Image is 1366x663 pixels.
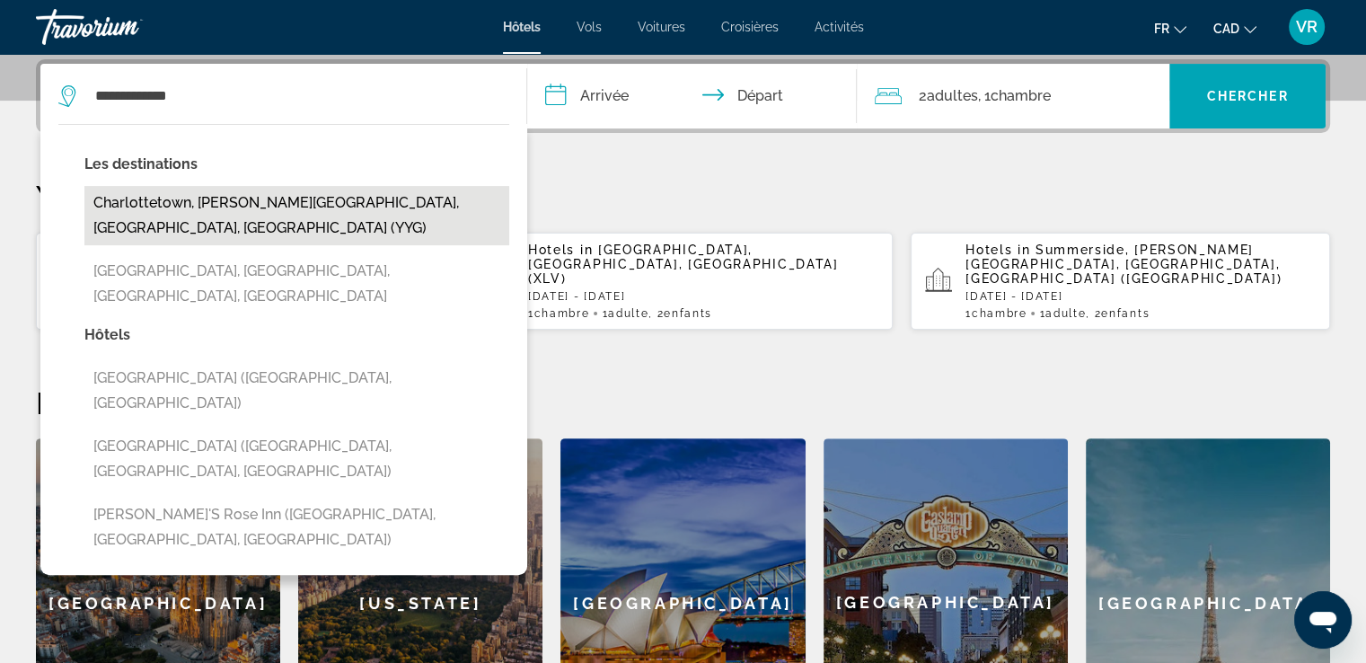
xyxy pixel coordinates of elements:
[648,307,712,320] span: , 2
[1101,307,1150,320] span: Enfants
[926,87,977,104] span: Adultes
[1169,64,1326,128] button: Chercher
[972,307,1027,320] span: Chambre
[664,307,712,320] span: Enfants
[84,498,509,557] button: [PERSON_NAME]'s Rose Inn ([GEOGRAPHIC_DATA], [GEOGRAPHIC_DATA], [GEOGRAPHIC_DATA])
[84,152,509,177] p: Les destinations
[815,20,864,34] a: Activités
[84,186,509,245] button: Charlottetown, [PERSON_NAME][GEOGRAPHIC_DATA], [GEOGRAPHIC_DATA], [GEOGRAPHIC_DATA] (YYG)
[36,232,455,331] button: Hotels in [GEOGRAPHIC_DATA], [GEOGRAPHIC_DATA], [GEOGRAPHIC_DATA] (XLV)[DATE][PERSON_NAME][DATE]1...
[602,307,648,320] span: 1
[1296,18,1318,36] span: VR
[990,87,1050,104] span: Chambre
[528,290,878,303] p: [DATE] - [DATE]
[36,4,216,50] a: Travorium
[857,64,1169,128] button: Travelers: 2 adults, 0 children
[36,385,1330,420] h2: Destinations en vedette
[1294,591,1352,649] iframe: Bouton de lancement de la fenêtre de messagerie
[977,84,1050,109] span: , 1
[473,232,893,331] button: Hotels in [GEOGRAPHIC_DATA], [GEOGRAPHIC_DATA], [GEOGRAPHIC_DATA] (XLV)[DATE] - [DATE]1Chambre1Ad...
[36,178,1330,214] p: Your Recent Searches
[1039,307,1086,320] span: 1
[638,20,685,34] a: Voitures
[1283,8,1330,46] button: User Menu
[1213,22,1239,36] span: CAD
[1207,89,1289,103] span: Chercher
[528,307,589,320] span: 1
[965,290,1316,303] p: [DATE] - [DATE]
[965,243,1030,257] span: Hotels in
[528,243,593,257] span: Hotels in
[503,20,541,34] a: Hôtels
[965,307,1027,320] span: 1
[721,20,779,34] a: Croisières
[608,307,648,320] span: Adulte
[84,361,509,420] button: [GEOGRAPHIC_DATA] ([GEOGRAPHIC_DATA], [GEOGRAPHIC_DATA])
[84,254,509,314] button: [GEOGRAPHIC_DATA], [GEOGRAPHIC_DATA], [GEOGRAPHIC_DATA], [GEOGRAPHIC_DATA]
[911,232,1330,331] button: Hotels in Summerside, [PERSON_NAME][GEOGRAPHIC_DATA], [GEOGRAPHIC_DATA], [GEOGRAPHIC_DATA] ([GEOG...
[965,243,1282,286] span: Summerside, [PERSON_NAME][GEOGRAPHIC_DATA], [GEOGRAPHIC_DATA], [GEOGRAPHIC_DATA] ([GEOGRAPHIC_DATA])
[534,307,590,320] span: Chambre
[918,84,977,109] span: 2
[1154,22,1169,36] span: fr
[84,323,509,348] p: Hôtels
[527,64,858,128] button: Check in and out dates
[40,64,1326,128] div: Search widget
[84,429,509,489] button: [GEOGRAPHIC_DATA] ([GEOGRAPHIC_DATA], [GEOGRAPHIC_DATA], [GEOGRAPHIC_DATA])
[1086,307,1150,320] span: , 2
[577,20,602,34] a: Vols
[1154,15,1186,41] button: Change language
[528,243,838,286] span: [GEOGRAPHIC_DATA], [GEOGRAPHIC_DATA], [GEOGRAPHIC_DATA] (XLV)
[1213,15,1256,41] button: Change currency
[1045,307,1086,320] span: Adulte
